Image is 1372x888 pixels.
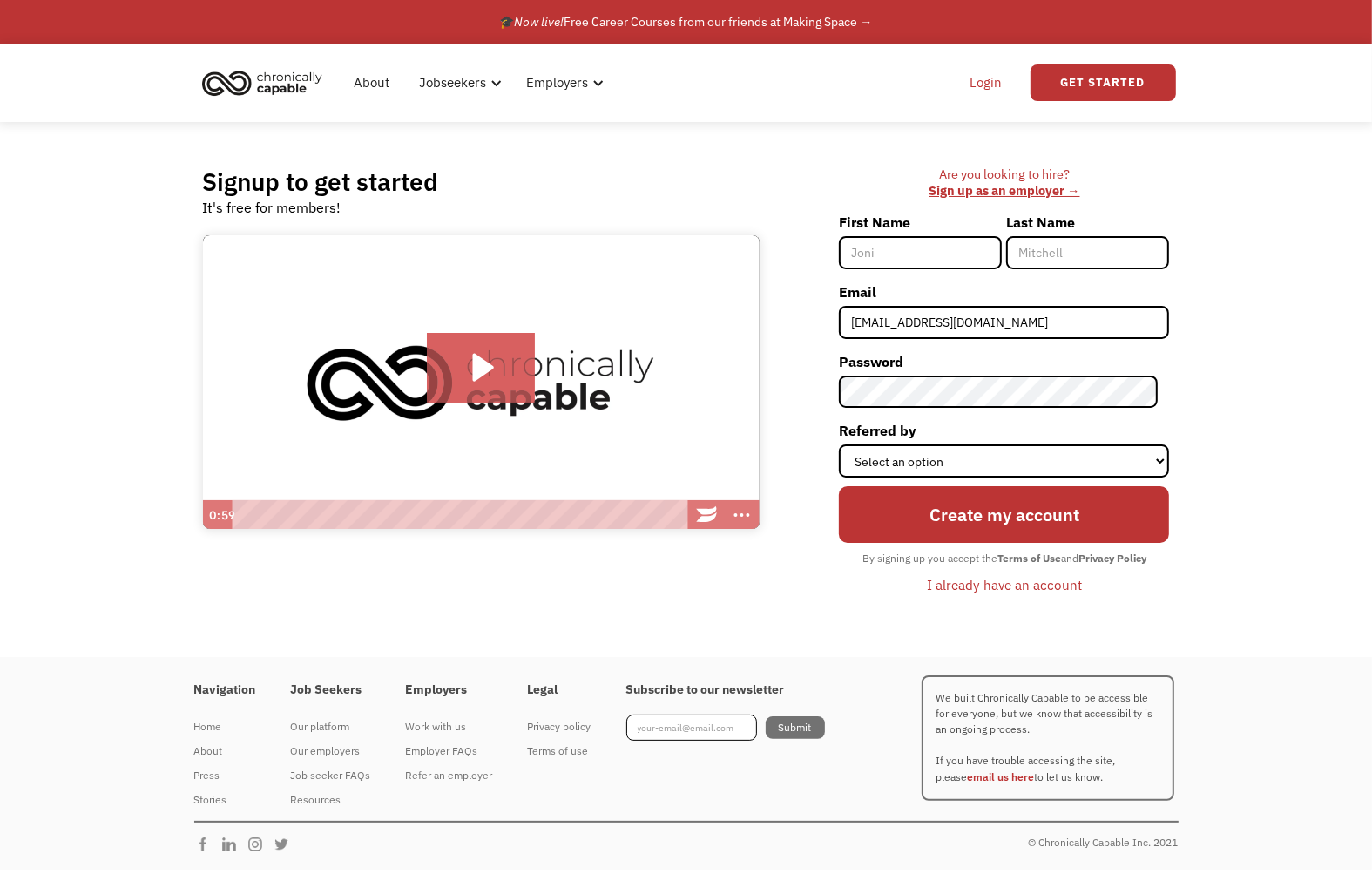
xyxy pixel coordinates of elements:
[1006,236,1169,269] input: Mitchell
[197,64,328,102] img: Chronically Capable logo
[960,55,1013,111] a: Login
[194,763,256,788] a: Press
[291,716,371,737] div: Our platform
[1029,832,1179,853] div: © Chronically Capable Inc. 2021
[194,790,256,810] div: Stories
[247,836,273,853] img: Chronically Capable Instagram Page
[291,788,371,812] a: Resources
[690,500,725,530] a: Wistia Logo -- Learn More
[406,739,493,763] a: Employer FAQs
[839,166,1169,199] div: Are you looking to hire? ‍
[927,574,1082,595] div: I already have an account
[626,715,757,741] input: your-email@email.com
[839,236,1002,269] input: Joni
[839,348,1169,376] label: Password
[344,55,401,111] a: About
[517,55,610,111] div: Employers
[914,570,1095,600] a: I already have an account
[839,486,1169,543] input: Create my account
[929,182,1079,199] a: Sign up as an employer →
[194,716,256,737] div: Home
[500,11,873,32] div: 🎓 Free Career Courses from our friends at Making Space →
[194,739,256,763] a: About
[515,14,564,30] em: Now live!
[528,741,591,762] div: Terms of use
[273,836,299,853] img: Chronically Capable Twitter Page
[854,547,1155,570] div: By signing up you accept the and
[194,682,256,698] h4: Navigation
[839,208,1002,236] label: First Name
[427,333,536,403] button: Play Video: Introducing Chronically Capable
[194,836,220,853] img: Chronically Capable Facebook Page
[406,715,493,739] a: Work with us
[240,500,681,530] div: Playbar
[203,235,760,530] img: Introducing Chronically Capable
[291,765,371,786] div: Job seeker FAQs
[1006,208,1169,236] label: Last Name
[420,72,487,93] div: Jobseekers
[291,682,371,698] h4: Job Seekers
[839,306,1169,339] input: john@doe.com
[527,72,589,93] div: Employers
[528,739,591,763] a: Terms of use
[406,682,493,698] h4: Employers
[194,788,256,812] a: Stories
[766,716,825,739] input: Submit
[725,500,760,530] button: Show more buttons
[291,739,371,763] a: Our employers
[922,675,1174,801] p: We built Chronically Capable to be accessible for everyone, but we know that accessibility is an ...
[997,552,1061,565] strong: Terms of Use
[1078,552,1146,565] strong: Privacy Policy
[626,682,825,698] h4: Subscribe to our newsletter
[839,208,1169,600] form: Member-Signup-Form
[528,682,591,698] h4: Legal
[406,763,493,788] a: Refer an employer
[839,278,1169,306] label: Email
[1031,64,1176,101] a: Get Started
[194,741,256,762] div: About
[406,765,493,786] div: Refer an employer
[194,765,256,786] div: Press
[197,64,335,102] a: home
[220,836,247,853] img: Chronically Capable Linkedin Page
[203,166,439,197] h2: Signup to get started
[626,715,825,741] form: Footer Newsletter
[291,715,371,739] a: Our platform
[528,716,591,737] div: Privacy policy
[194,715,256,739] a: Home
[406,741,493,762] div: Employer FAQs
[291,763,371,788] a: Job seeker FAQs
[839,417,1169,444] label: Referred by
[291,790,371,810] div: Resources
[409,55,508,111] div: Jobseekers
[968,770,1035,783] a: email us here
[203,197,341,218] div: It's free for members!
[406,716,493,737] div: Work with us
[528,715,591,739] a: Privacy policy
[291,741,371,762] div: Our employers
